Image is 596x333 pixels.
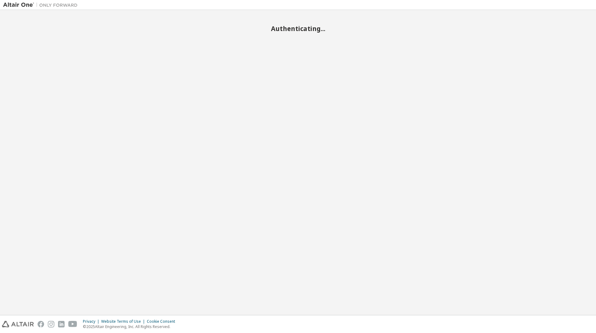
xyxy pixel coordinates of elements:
div: Privacy [83,319,101,324]
h2: Authenticating... [3,25,593,33]
img: altair_logo.svg [2,321,34,327]
img: linkedin.svg [58,321,65,327]
img: Altair One [3,2,81,8]
img: youtube.svg [68,321,77,327]
p: © 2025 Altair Engineering, Inc. All Rights Reserved. [83,324,179,329]
div: Website Terms of Use [101,319,147,324]
img: facebook.svg [38,321,44,327]
div: Cookie Consent [147,319,179,324]
img: instagram.svg [48,321,54,327]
